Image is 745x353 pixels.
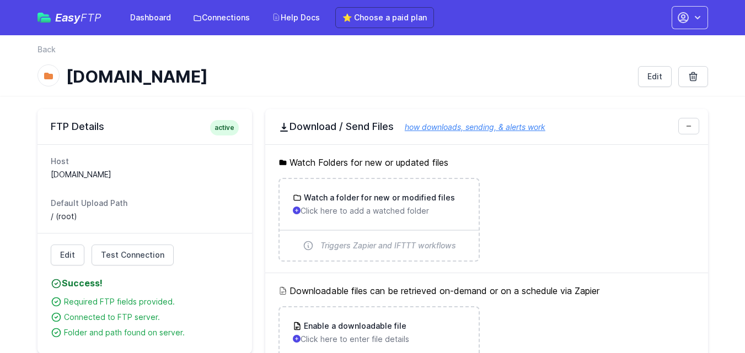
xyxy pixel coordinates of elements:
a: how downloads, sending, & alerts work [394,122,545,132]
p: Click here to enter file details [293,334,465,345]
dd: [DOMAIN_NAME] [51,169,239,180]
a: Connections [186,8,256,28]
div: Connected to FTP server. [64,312,239,323]
h1: [DOMAIN_NAME] [66,67,629,86]
span: Test Connection [101,249,164,260]
a: Edit [51,245,84,265]
a: EasyFTP [37,12,101,23]
div: Folder and path found on server. [64,327,239,338]
a: Test Connection [92,245,174,265]
h3: Enable a downloadable file [302,321,406,332]
h3: Watch a folder for new or modified files [302,192,455,203]
div: Required FTP fields provided. [64,296,239,307]
a: Back [37,44,56,55]
nav: Breadcrumb [37,44,708,62]
img: easyftp_logo.png [37,13,51,23]
span: Triggers Zapier and IFTTT workflows [320,240,456,251]
h5: Downloadable files can be retrieved on-demand or on a schedule via Zapier [278,284,695,297]
span: Easy [55,12,101,23]
h5: Watch Folders for new or updated files [278,156,695,169]
h4: Success! [51,276,239,290]
a: ⭐ Choose a paid plan [335,7,434,28]
iframe: Drift Widget Chat Controller [690,298,732,340]
span: FTP [81,11,101,24]
h2: Download / Send Files [278,120,695,133]
dt: Default Upload Path [51,198,239,209]
a: Help Docs [265,8,326,28]
p: Click here to add a watched folder [293,205,465,216]
a: Edit [638,66,672,87]
span: active [210,120,239,135]
dt: Host [51,156,239,167]
a: Watch a folder for new or modified files Click here to add a watched folder Triggers Zapier and I... [280,179,479,260]
h2: FTP Details [51,120,239,133]
dd: / (root) [51,211,239,222]
a: Dashboard [124,8,178,28]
